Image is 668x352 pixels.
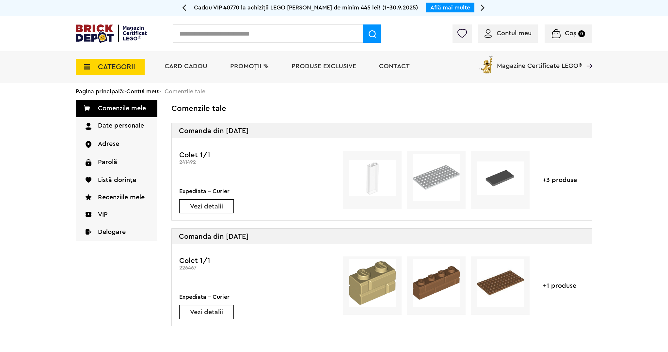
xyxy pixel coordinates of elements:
[379,63,410,69] a: Contact
[98,63,135,70] span: CATEGORII
[194,5,418,10] span: Cadou VIP 40770 la achiziții LEGO [PERSON_NAME] de minim 445 lei! (1-30.9.2025)
[179,292,234,301] div: Expediata - Curier
[76,206,157,223] a: VIP
[180,203,233,210] a: Vezi detalii
[76,83,592,100] div: > > Comenzile tale
[582,54,592,61] a: Magazine Certificate LEGO®
[76,223,157,241] a: Delogare
[179,265,332,271] div: 226467
[165,63,207,69] a: Card Cadou
[430,5,470,10] a: Află mai multe
[76,117,157,135] a: Date personale
[76,189,157,206] a: Recenziile mele
[497,30,532,37] span: Contul meu
[76,172,157,189] a: Listă dorințe
[76,135,157,153] a: Adrese
[230,63,269,69] a: PROMOȚII %
[172,229,592,244] div: Comanda din [DATE]
[565,30,576,37] span: Coș
[76,100,157,117] a: Comenzile mele
[179,159,332,165] div: 241492
[76,88,123,94] a: Pagina principală
[179,151,332,159] h3: Colet 1/1
[497,54,582,69] span: Magazine Certificate LEGO®
[172,123,592,138] div: Comanda din [DATE]
[179,256,332,265] h3: Colet 1/1
[126,88,158,94] a: Contul meu
[578,30,585,37] small: 0
[485,30,532,37] a: Contul meu
[179,187,234,196] div: Expediata - Curier
[535,256,584,315] div: +1 produse
[180,309,233,315] a: Vezi detalii
[292,63,356,69] a: Produse exclusive
[535,151,584,209] div: +3 produse
[171,104,592,113] h2: Comenzile tale
[76,154,157,172] a: Parolă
